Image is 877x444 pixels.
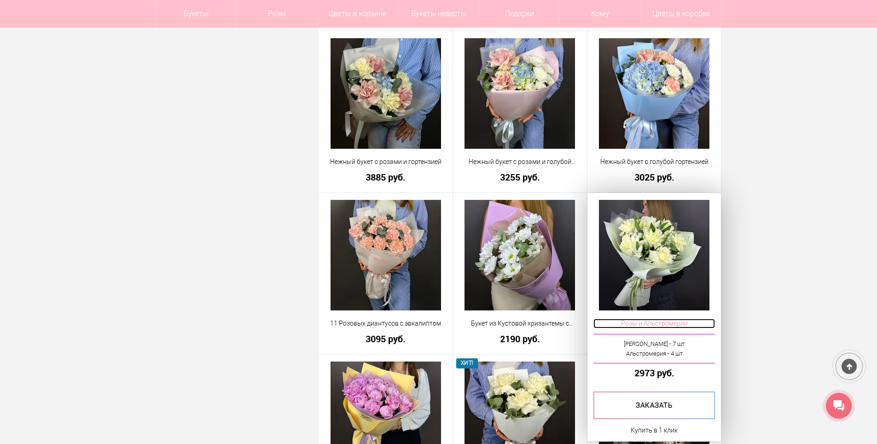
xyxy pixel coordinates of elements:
[325,172,447,182] a: 3885 руб.
[465,200,575,310] img: Букет из Кустовой хризантемы с Зеленью
[593,368,715,378] a: 2973 руб.
[593,157,715,167] a: Нежный букет с голубой гортензией
[325,157,447,167] a: Нежный букет с розами и гортензией
[459,157,581,167] a: Нежный букет с розами и голубой гортензией
[631,425,678,436] a: Купить в 1 клик
[593,334,715,363] a: [PERSON_NAME] - 7 штАльстромерия - 4 шт
[456,358,478,368] span: ХИТ!
[331,38,441,149] img: Нежный букет с розами и гортензией
[459,172,581,182] a: 3255 руб.
[459,319,581,328] a: Букет из Кустовой хризантемы с [PERSON_NAME]
[459,334,581,344] a: 2190 руб.
[599,200,709,310] img: Розы и Альстромерии
[465,38,575,149] img: Нежный букет с розами и голубой гортензией
[331,200,441,310] img: 11 Розовых диантусов с эвкалиптом
[325,319,447,328] a: 11 Розовых диантусов с эвкалиптом
[593,319,715,328] a: Розы и Альстромерии
[593,172,715,182] a: 3025 руб.
[325,334,447,344] a: 3095 руб.
[599,38,709,149] img: Нежный букет с голубой гортензией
